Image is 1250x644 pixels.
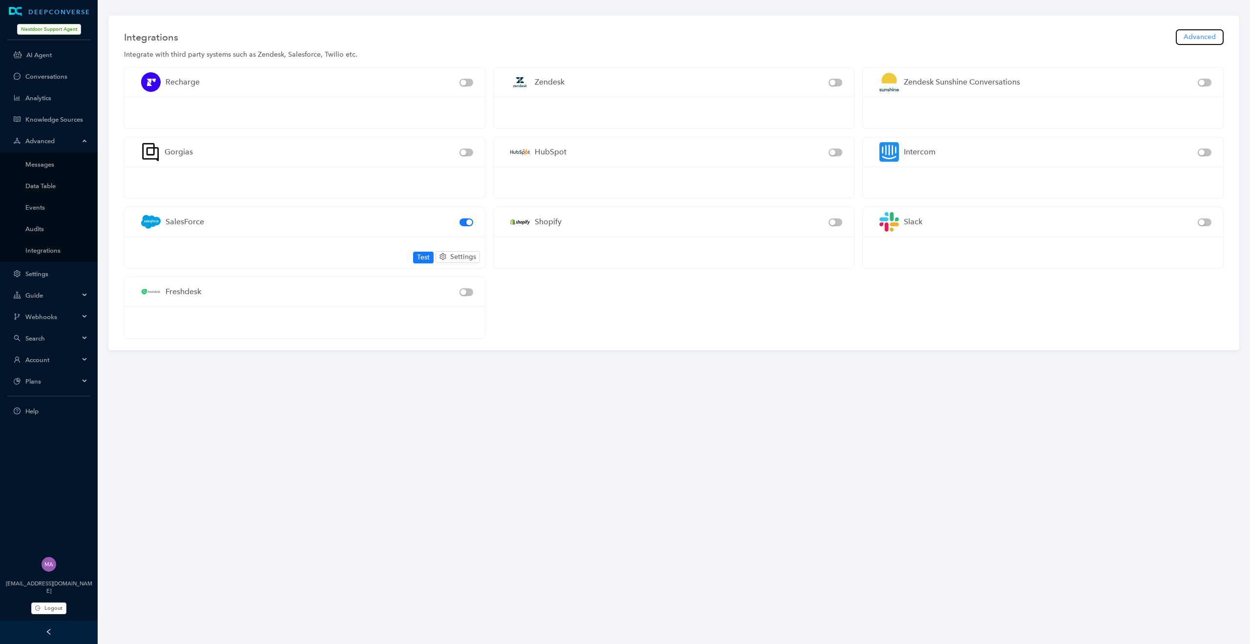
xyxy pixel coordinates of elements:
span: deployment-unit [14,137,21,144]
div: Zendesk Sunshine Conversations [904,76,1020,88]
a: Messages [25,161,88,168]
span: search [14,335,21,342]
div: Gorgias [165,146,193,158]
div: HubSpot [535,146,566,158]
div: Shopify [535,215,562,228]
span: Settings [450,252,476,262]
div: Recharge [166,76,200,88]
img: Intercom [875,137,904,167]
span: Test [417,252,430,263]
a: LogoDEEPCONVERSE [2,7,96,17]
a: Settings [25,270,88,278]
span: question-circle [14,408,21,414]
img: HubSpot [505,137,535,167]
span: branches [14,313,21,320]
div: Freshdesk [166,285,201,298]
img: Gorgias [136,137,165,167]
img: Zendesk Sunshine Conversations [875,67,904,97]
span: user [14,356,21,363]
span: setting [439,253,446,260]
img: SalesForce [136,207,166,236]
a: Analytics [25,94,88,102]
span: Account [25,356,79,364]
img: 261dd2395eed1481b052019273ba48bf [42,557,56,572]
div: Slack [904,215,922,228]
div: Zendesk [535,76,564,88]
a: Integrations [25,247,88,254]
span: pie-chart [14,378,21,385]
a: Conversations [25,73,88,80]
span: Logout [44,604,62,612]
button: Advanced [1176,29,1224,45]
a: Data Table [25,182,88,190]
span: Webhooks [25,313,79,321]
div: Intercom [904,146,936,158]
span: Nextdoor Support Agent [17,24,81,35]
img: Recharge [136,67,166,97]
span: Integrations [124,29,178,45]
a: Audits [25,225,88,233]
button: Logout [31,602,66,614]
img: Zendesk [505,67,535,97]
span: Help [25,408,88,415]
span: logout [35,605,41,611]
span: Advanced [1184,32,1216,43]
a: Events [25,204,88,211]
a: Knowledge Sources [25,116,88,123]
span: Search [25,335,79,342]
button: Test [413,252,434,263]
img: Shopify [505,207,535,236]
button: Settings [436,251,480,263]
a: AI Agent [26,51,88,59]
span: Plans [25,378,79,385]
div: Integrate with third party systems such as Zendesk, Salesforce, Twilio etc. [124,49,1224,60]
span: Guide [25,292,79,299]
div: SalesForce [166,215,204,228]
img: Freshdesk [136,277,166,306]
img: Slack [875,207,904,236]
span: Advanced [25,137,79,145]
